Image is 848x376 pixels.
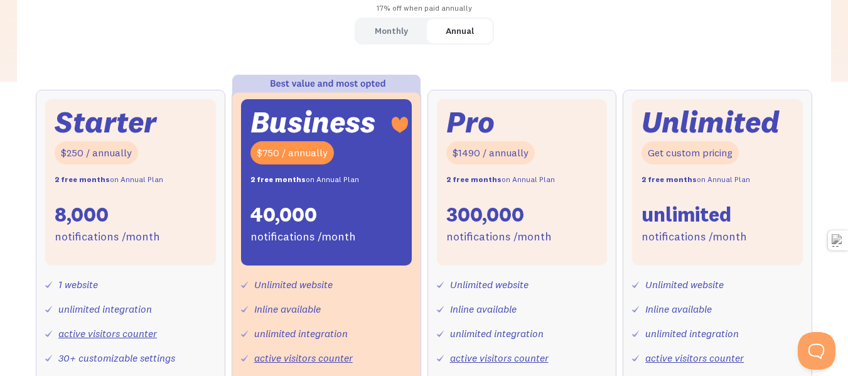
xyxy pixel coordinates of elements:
div: unlimited [641,201,731,228]
div: unlimited integration [58,300,152,318]
div: 40,000 [250,201,317,228]
div: Unlimited [641,109,780,136]
div: $750 / annually [250,141,334,164]
div: Unlimited website [254,276,333,294]
div: Inline available [645,300,712,318]
div: Pro [446,109,495,136]
div: notifications /month [55,228,160,246]
a: active visitors counter [254,352,353,364]
div: Starter [55,109,156,136]
strong: 2 free months [250,175,306,184]
strong: 2 free months [641,175,697,184]
div: Get custom pricing [641,141,739,164]
div: $1490 / annually [446,141,535,164]
div: unlimited integration [450,325,544,343]
a: active visitors counter [450,352,549,364]
div: 8,000 [55,201,109,228]
div: Business [250,109,375,136]
div: unlimited integration [645,325,739,343]
div: notifications /month [250,228,356,246]
div: Unlimited website [450,276,529,294]
div: $250 / annually [55,141,138,164]
div: on Annual Plan [641,171,750,189]
div: on Annual Plan [250,171,359,189]
a: active visitors counter [645,352,744,364]
div: Annual [446,22,474,40]
div: 30+ customizable settings [58,349,175,367]
div: on Annual Plan [55,171,163,189]
iframe: Toggle Customer Support [798,332,835,370]
div: unlimited integration [254,325,348,343]
div: Unlimited website [645,276,724,294]
div: Inline available [450,300,517,318]
a: active visitors counter [58,327,157,340]
div: Monthly [375,22,408,40]
div: on Annual Plan [446,171,555,189]
strong: 2 free months [446,175,502,184]
strong: 2 free months [55,175,110,184]
div: Inline available [254,300,321,318]
div: 1 website [58,276,98,294]
div: notifications /month [641,228,747,246]
div: 300,000 [446,201,524,228]
div: notifications /month [446,228,552,246]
